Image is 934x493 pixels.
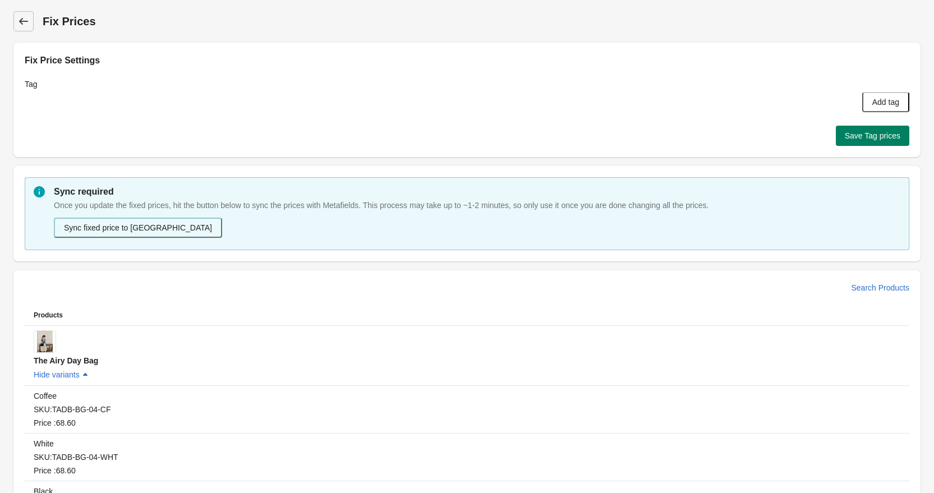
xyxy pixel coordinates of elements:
span: Products [34,311,63,319]
div: Price : 68.60 [34,417,900,429]
button: Add tag [862,92,909,112]
button: Sync fixed price to [GEOGRAPHIC_DATA] [54,218,222,238]
div: Price : 68.60 [34,465,900,476]
span: Once you update the fixed prices, hit the button below to sync the prices with Metafields. This p... [54,201,708,210]
h1: Fix Prices [43,13,921,29]
p: Sync required [54,185,900,199]
button: Save Tag prices [836,126,909,146]
h2: Fix Price Settings [25,54,909,67]
button: Search Products [847,278,914,298]
button: Hide variants [29,365,95,385]
span: The Airy Day Bag [34,356,98,365]
span: Add tag [872,98,899,107]
div: White [34,438,900,449]
span: Save Tag prices [845,131,900,140]
span: Hide variants [34,370,80,379]
label: Tag [25,79,38,90]
div: SKU: TADB-BG-04-CF [34,404,900,415]
a: Dashboard [13,11,34,31]
img: The Airy Day Bag [37,331,53,352]
span: Search Products [852,283,910,292]
div: Coffee [34,390,900,402]
div: SKU: TADB-BG-04-WHT [34,451,900,463]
